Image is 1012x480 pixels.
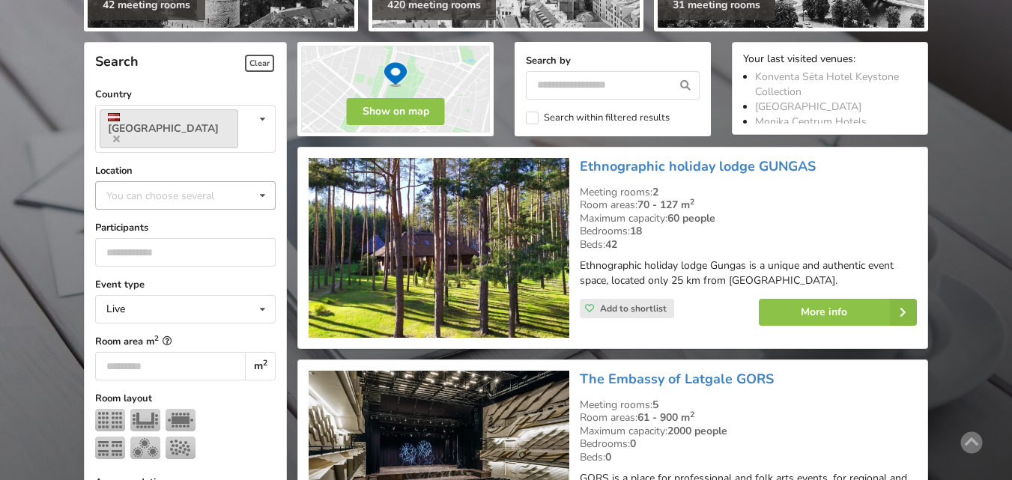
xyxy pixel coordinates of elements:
img: Classroom [95,437,125,459]
span: Add to shortlist [600,303,667,315]
label: Event type [95,277,276,292]
a: Ethnographic holiday lodge GUNGAS [580,157,816,175]
img: Banquet [130,437,160,459]
img: Show on map [297,42,494,136]
span: Search [95,52,139,70]
strong: 5 [652,398,658,412]
strong: 61 - 900 m [637,410,694,425]
div: Meeting rooms: [580,186,917,199]
div: Your last visited venues: [743,53,917,67]
div: Room areas: [580,411,917,425]
a: [GEOGRAPHIC_DATA] [100,109,238,148]
div: You can choose several [103,186,248,204]
sup: 2 [690,409,694,420]
a: Konventa Sēta Hotel Keystone Collection [755,70,899,99]
p: Ethnographic holiday lodge Gungas is a unique and authentic event space, located only 25 km from ... [580,258,917,288]
img: Boardroom [166,409,196,431]
img: U-shape [130,409,160,431]
strong: 2000 people [667,424,727,438]
sup: 2 [154,333,159,343]
label: Search within filtered results [526,112,670,124]
label: Country [95,87,276,102]
strong: 0 [605,450,611,464]
strong: 0 [630,437,636,451]
div: Live [106,304,125,315]
strong: 18 [630,224,642,238]
div: m [245,352,276,380]
label: Participants [95,220,276,235]
div: Bedrooms: [580,437,917,451]
sup: 2 [263,357,267,368]
label: Location [95,163,276,178]
div: Maximum capacity: [580,425,917,438]
strong: 70 - 127 m [637,198,694,212]
div: Room areas: [580,198,917,212]
a: Monika Centrum Hotels [755,115,867,129]
label: Search by [526,53,700,68]
div: Beds: [580,451,917,464]
strong: 2 [652,185,658,199]
label: Room layout [95,391,276,406]
label: Room area m [95,334,276,349]
button: Show on map [347,98,445,125]
strong: 42 [605,237,617,252]
div: Bedrooms: [580,225,917,238]
a: More info [759,299,917,326]
img: Reception [166,437,196,459]
a: [GEOGRAPHIC_DATA] [755,100,861,114]
sup: 2 [690,196,694,207]
img: Guest house | Adazi Municipality | Ethnographic holiday lodge GUNGAS [309,158,569,338]
span: Clear [245,55,274,72]
div: Beds: [580,238,917,252]
div: Maximum capacity: [580,212,917,225]
div: Meeting rooms: [580,398,917,412]
strong: 60 people [667,211,715,225]
img: Theater [95,409,125,431]
a: The Embassy of Latgale GORS [580,370,774,388]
